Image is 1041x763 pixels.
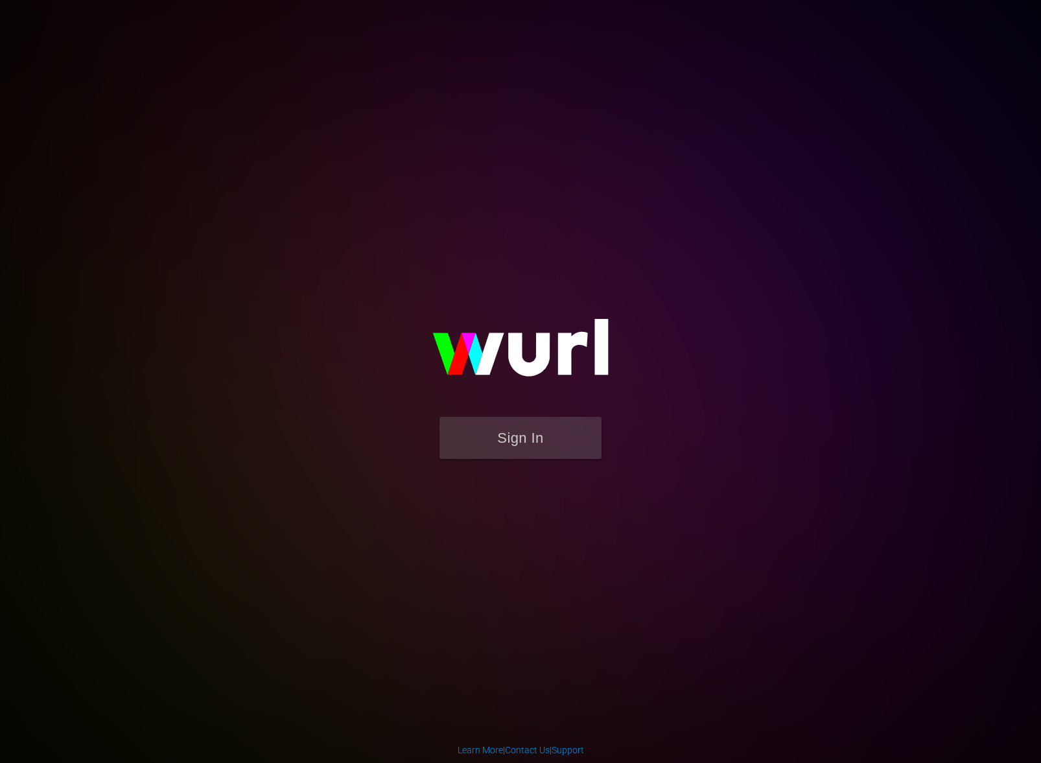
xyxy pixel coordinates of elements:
a: Contact Us [505,745,550,755]
a: Learn More [458,745,503,755]
a: Support [552,745,584,755]
div: | | [458,744,584,757]
button: Sign In [439,417,602,459]
img: wurl-logo-on-black-223613ac3d8ba8fe6dc639794a292ebdb59501304c7dfd60c99c58986ef67473.svg [391,291,650,417]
